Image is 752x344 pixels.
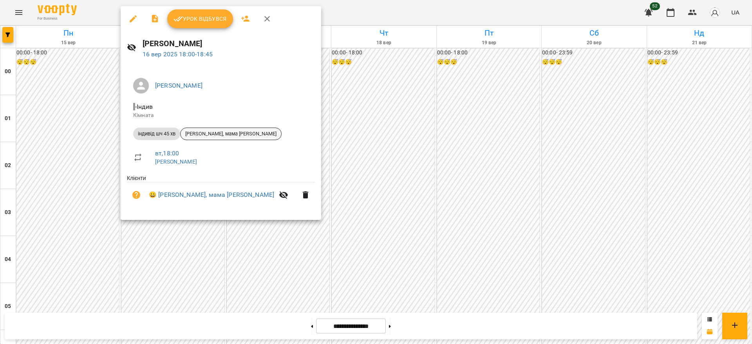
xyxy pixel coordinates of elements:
div: [PERSON_NAME], мама [PERSON_NAME] [180,128,282,140]
a: [PERSON_NAME] [155,158,197,165]
h6: [PERSON_NAME] [143,38,315,50]
button: Урок відбувся [167,9,233,28]
span: [PERSON_NAME], мама [PERSON_NAME] [181,130,281,137]
span: Урок відбувся [174,14,227,23]
a: вт , 18:00 [155,149,179,157]
span: - Індив [133,103,154,110]
a: 16 вер 2025 18:00-18:45 [143,50,213,58]
a: [PERSON_NAME] [155,82,202,89]
span: індивід шч 45 хв [133,130,180,137]
ul: Клієнти [127,174,315,211]
p: Кімната [133,112,309,119]
a: 😀 [PERSON_NAME], мама [PERSON_NAME] [149,190,274,200]
button: Візит ще не сплачено. Додати оплату? [127,186,146,204]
